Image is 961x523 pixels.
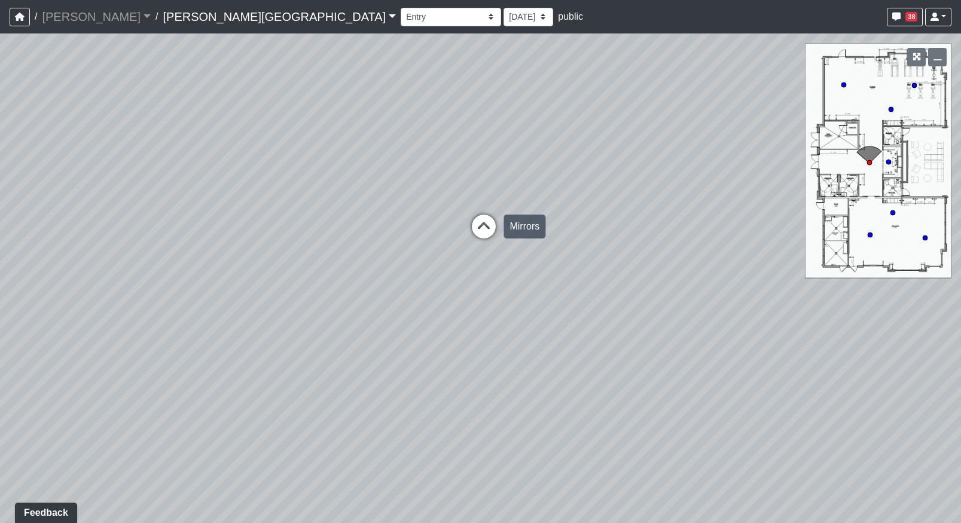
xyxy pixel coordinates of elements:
[151,5,163,29] span: /
[504,215,545,238] div: Mirrors
[163,5,396,29] a: [PERSON_NAME][GEOGRAPHIC_DATA]
[558,11,583,22] span: public
[42,5,151,29] a: [PERSON_NAME]
[887,8,923,26] button: 38
[905,12,917,22] span: 38
[30,5,42,29] span: /
[9,499,80,523] iframe: Ybug feedback widget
